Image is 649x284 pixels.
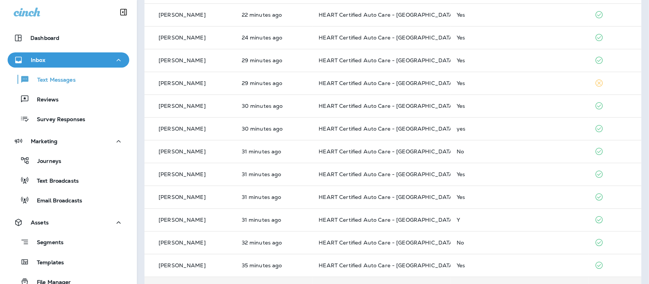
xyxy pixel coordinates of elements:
[8,134,129,149] button: Marketing
[8,192,129,208] button: Email Broadcasts
[319,34,455,41] span: HEART Certified Auto Care - [GEOGRAPHIC_DATA]
[31,57,45,63] p: Inbox
[242,194,307,200] p: Aug 12, 2025 09:08 AM
[319,103,455,109] span: HEART Certified Auto Care - [GEOGRAPHIC_DATA]
[8,215,129,230] button: Assets
[8,30,129,46] button: Dashboard
[159,80,206,86] p: [PERSON_NAME]
[457,103,582,109] div: Yes
[242,12,307,18] p: Aug 12, 2025 09:17 AM
[319,125,455,132] span: HEART Certified Auto Care - [GEOGRAPHIC_DATA]
[457,262,582,268] div: Yes
[159,240,206,246] p: [PERSON_NAME]
[8,91,129,107] button: Reviews
[242,171,307,177] p: Aug 12, 2025 09:08 AM
[159,12,206,18] p: [PERSON_NAME]
[29,239,63,247] p: Segments
[242,35,307,41] p: Aug 12, 2025 09:16 AM
[242,148,307,155] p: Aug 12, 2025 09:09 AM
[31,138,57,144] p: Marketing
[159,126,206,132] p: [PERSON_NAME]
[242,217,307,223] p: Aug 12, 2025 09:08 AM
[29,259,64,267] p: Templates
[31,219,49,226] p: Assets
[159,103,206,109] p: [PERSON_NAME]
[8,172,129,188] button: Text Broadcasts
[457,57,582,63] div: Yes
[457,217,582,223] div: Y
[457,171,582,177] div: Yes
[319,194,455,200] span: HEART Certified Auto Care - [GEOGRAPHIC_DATA]
[457,148,582,155] div: No
[8,254,129,270] button: Templates
[159,262,206,268] p: [PERSON_NAME]
[242,126,307,132] p: Aug 12, 2025 09:09 AM
[8,71,129,87] button: Text Messages
[242,103,307,109] p: Aug 12, 2025 09:09 AM
[159,194,206,200] p: [PERSON_NAME]
[159,148,206,155] p: [PERSON_NAME]
[159,57,206,63] p: [PERSON_NAME]
[29,96,59,104] p: Reviews
[457,80,582,86] div: Yes
[319,171,455,178] span: HEART Certified Auto Care - [GEOGRAPHIC_DATA]
[8,153,129,169] button: Journeys
[457,35,582,41] div: Yes
[159,171,206,177] p: [PERSON_NAME]
[319,262,455,269] span: HEART Certified Auto Care - [GEOGRAPHIC_DATA]
[29,116,85,123] p: Survey Responses
[242,80,307,86] p: Aug 12, 2025 09:10 AM
[8,52,129,68] button: Inbox
[30,158,61,165] p: Journeys
[113,5,134,20] button: Collapse Sidebar
[30,77,76,84] p: Text Messages
[457,126,582,132] div: yes
[29,178,79,185] p: Text Broadcasts
[319,57,455,64] span: HEART Certified Auto Care - [GEOGRAPHIC_DATA]
[457,12,582,18] div: Yes
[159,35,206,41] p: [PERSON_NAME]
[8,111,129,127] button: Survey Responses
[319,11,455,18] span: HEART Certified Auto Care - [GEOGRAPHIC_DATA]
[319,148,455,155] span: HEART Certified Auto Care - [GEOGRAPHIC_DATA]
[457,240,582,246] div: No
[319,239,455,246] span: HEART Certified Auto Care - [GEOGRAPHIC_DATA]
[30,35,59,41] p: Dashboard
[8,234,129,250] button: Segments
[319,216,455,223] span: HEART Certified Auto Care - [GEOGRAPHIC_DATA]
[457,194,582,200] div: Yes
[242,240,307,246] p: Aug 12, 2025 09:07 AM
[242,262,307,268] p: Aug 12, 2025 09:04 AM
[242,57,307,63] p: Aug 12, 2025 09:10 AM
[159,217,206,223] p: [PERSON_NAME]
[319,80,455,87] span: HEART Certified Auto Care - [GEOGRAPHIC_DATA]
[29,197,82,205] p: Email Broadcasts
